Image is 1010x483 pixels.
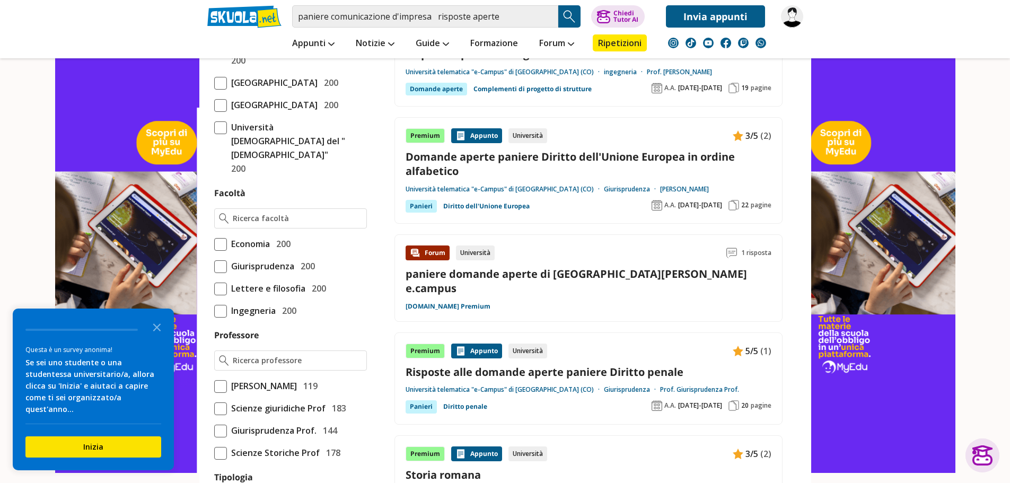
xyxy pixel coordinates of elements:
[741,245,771,260] span: 1 risposta
[410,248,420,258] img: Forum contenuto
[741,401,749,410] span: 20
[227,76,318,90] span: [GEOGRAPHIC_DATA]
[451,344,502,358] div: Appunto
[660,385,739,394] a: Prof. Giurisprudenza Prof.
[456,245,495,260] div: Università
[406,83,467,95] div: Domande aperte
[319,424,337,437] span: 144
[760,129,771,143] span: (2)
[227,98,318,112] span: [GEOGRAPHIC_DATA]
[686,38,696,48] img: tiktok
[443,200,530,213] a: Diritto dell'Unione Europea
[278,304,296,318] span: 200
[741,201,749,209] span: 22
[537,34,577,54] a: Forum
[25,357,161,415] div: Se sei uno studente o una studentessa universitario/a, allora clicca su 'Inizia' e aiutaci a capi...
[728,200,739,210] img: Pagine
[468,34,521,54] a: Formazione
[652,83,662,93] img: Anno accademico
[272,237,291,251] span: 200
[227,446,320,460] span: Scienze Storiche Prof
[473,83,592,95] a: Complementi di progetto di strutture
[13,309,174,470] div: Survey
[406,267,747,295] a: paniere domande aperte di [GEOGRAPHIC_DATA][PERSON_NAME] e.campus
[227,304,276,318] span: Ingegneria
[613,10,638,23] div: Chiedi Tutor AI
[738,38,749,48] img: twitch
[751,401,771,410] span: pagine
[146,316,168,337] button: Close the survey
[406,385,604,394] a: Università telematica "e-Campus" di [GEOGRAPHIC_DATA] (CO)
[413,34,452,54] a: Guide
[227,120,367,162] span: Università [DEMOGRAPHIC_DATA] del "[DEMOGRAPHIC_DATA]"
[328,401,346,415] span: 183
[733,130,743,141] img: Appunti contenuto
[728,83,739,93] img: Pagine
[227,282,305,295] span: Lettere e filosofia
[406,446,445,461] div: Premium
[664,84,676,92] span: A.A.
[508,344,547,358] div: Università
[647,68,712,76] a: Prof. [PERSON_NAME]
[406,150,771,178] a: Domande aperte paniere Diritto dell'Unione Europea in ordine alfabetico
[593,34,647,51] a: Ripetizioni
[664,201,676,209] span: A.A.
[233,213,362,224] input: Ricerca facoltà
[292,5,558,28] input: Cerca appunti, riassunti o versioni
[406,302,490,311] a: [DOMAIN_NAME] Premium
[214,471,253,483] label: Tipologia
[406,68,604,76] a: Università telematica "e-Campus" di [GEOGRAPHIC_DATA] (CO)
[219,355,229,366] img: Ricerca professore
[591,5,645,28] button: ChiediTutor AI
[219,213,229,224] img: Ricerca facoltà
[443,400,487,413] a: Diritto penale
[451,446,502,461] div: Appunto
[733,449,743,459] img: Appunti contenuto
[227,237,270,251] span: Economia
[214,187,245,199] label: Facoltà
[652,200,662,210] img: Anno accademico
[455,346,466,356] img: Appunti contenuto
[455,449,466,459] img: Appunti contenuto
[308,282,326,295] span: 200
[760,447,771,461] span: (2)
[745,129,758,143] span: 3/5
[664,401,676,410] span: A.A.
[508,446,547,461] div: Università
[296,259,315,273] span: 200
[233,355,362,366] input: Ricerca professore
[406,200,437,213] div: Panieri
[25,345,161,355] div: Questa è un survey anonima!
[721,38,731,48] img: facebook
[320,76,338,90] span: 200
[227,379,297,393] span: [PERSON_NAME]
[703,38,714,48] img: youtube
[660,185,709,194] a: [PERSON_NAME]
[678,401,722,410] span: [DATE]-[DATE]
[227,162,245,175] span: 200
[451,128,502,143] div: Appunto
[299,379,318,393] span: 119
[733,346,743,356] img: Appunti contenuto
[751,201,771,209] span: pagine
[781,5,803,28] img: asia-38840
[666,5,765,28] a: Invia appunti
[406,128,445,143] div: Premium
[455,130,466,141] img: Appunti contenuto
[322,446,340,460] span: 178
[745,344,758,358] span: 5/5
[745,447,758,461] span: 3/5
[406,365,771,379] a: Risposte alle domande aperte paniere Diritto penale
[320,98,338,112] span: 200
[751,84,771,92] span: pagine
[508,128,547,143] div: Università
[604,185,660,194] a: Giurisprudenza
[353,34,397,54] a: Notizie
[227,401,326,415] span: Scienze giuridiche Prof
[227,259,294,273] span: Giurisprudenza
[652,400,662,411] img: Anno accademico
[678,84,722,92] span: [DATE]-[DATE]
[214,329,259,341] label: Professore
[726,248,737,258] img: Commenti lettura
[561,8,577,24] img: Cerca appunti, riassunti o versioni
